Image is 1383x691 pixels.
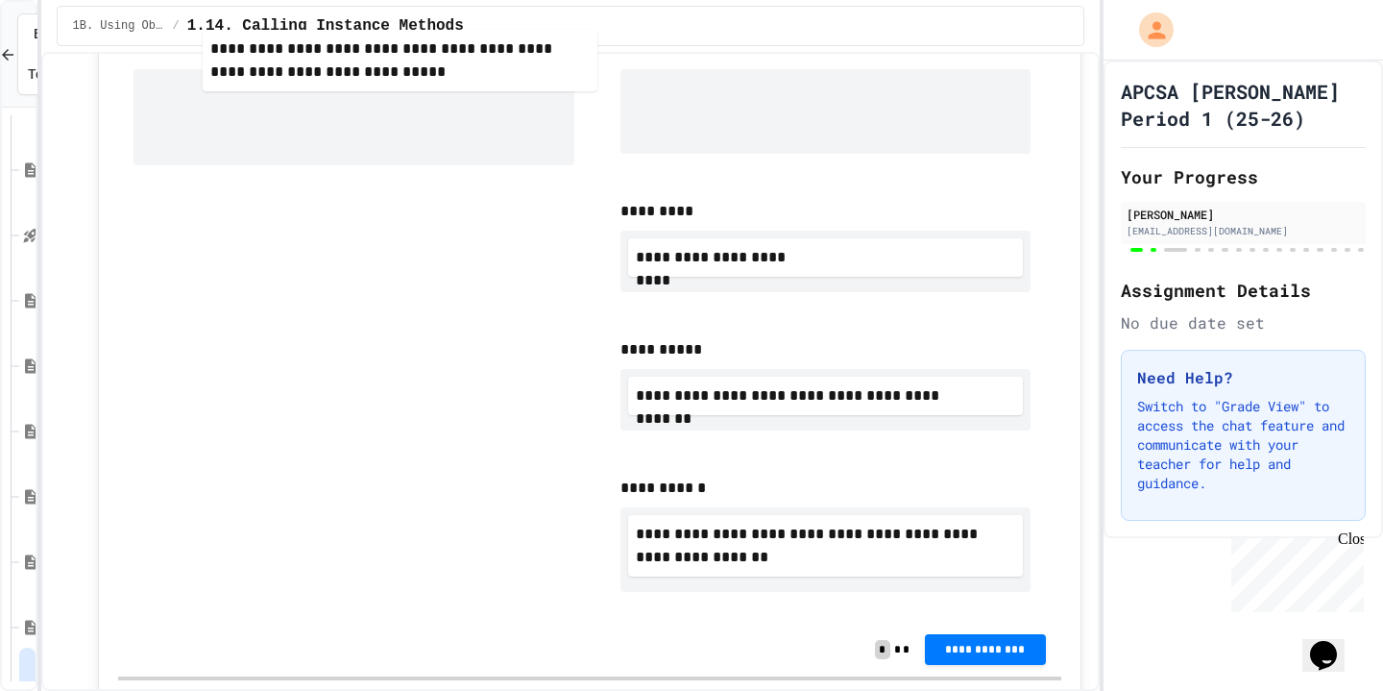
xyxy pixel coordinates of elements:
span: Back to Teams [28,24,69,85]
div: No due date set [1121,311,1366,334]
iframe: chat widget [1302,614,1364,672]
div: [PERSON_NAME] [1127,206,1360,223]
iframe: chat widget [1224,531,1364,612]
div: [EMAIL_ADDRESS][DOMAIN_NAME] [1127,224,1360,238]
span: 1.14. Calling Instance Methods [187,14,464,37]
div: My Account [1119,8,1178,52]
h2: Assignment Details [1121,277,1366,304]
span: 1B. Using Objects [73,18,165,34]
p: Switch to "Grade View" to access the chat feature and communicate with your teacher for help and ... [1137,397,1349,493]
button: Back to Teams [17,13,50,95]
span: / [173,18,180,34]
h1: APCSA [PERSON_NAME] Period 1 (25-26) [1121,78,1366,132]
div: Chat with us now!Close [8,8,133,122]
h3: Need Help? [1137,366,1349,389]
h2: Your Progress [1121,163,1366,190]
